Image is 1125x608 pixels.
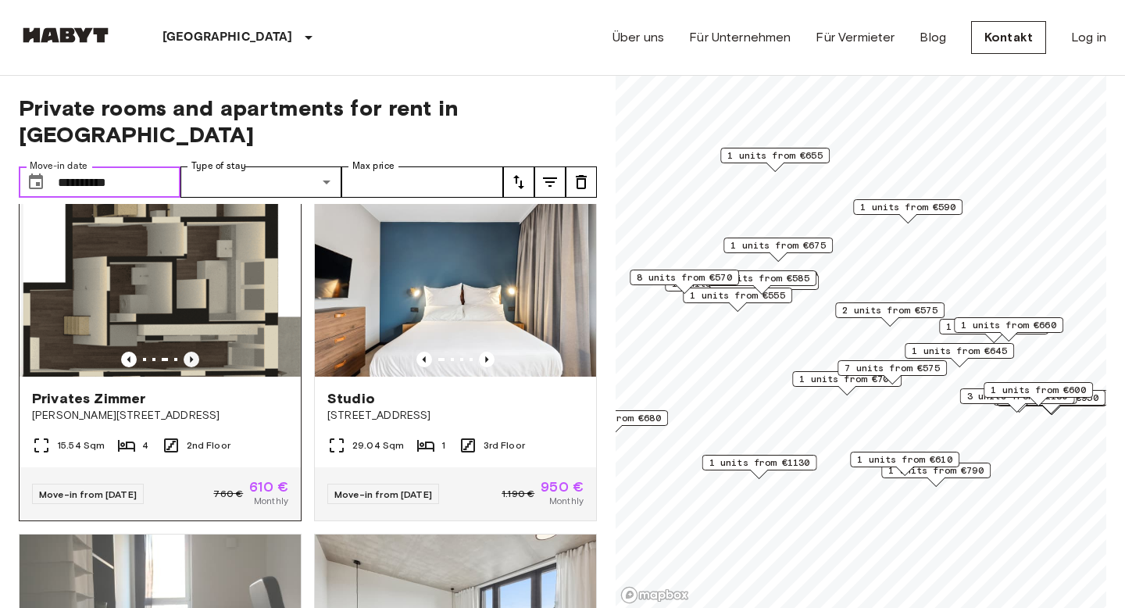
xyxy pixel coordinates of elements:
span: 760 € [213,487,243,501]
span: 1 units from €790 [888,463,984,477]
span: 2nd Floor [187,438,230,452]
span: Monthly [549,494,584,508]
span: 1 units from €645 [912,344,1007,358]
div: Map marker [707,270,816,295]
div: Map marker [837,360,947,384]
span: 29.04 Sqm [352,438,404,452]
img: Marketing picture of unit DE-01-09-008-02Q [23,189,305,377]
button: tune [566,166,597,198]
button: tune [534,166,566,198]
a: Für Unternehmen [689,28,791,47]
a: Für Vermieter [816,28,895,47]
span: 1 units from €590 [860,200,955,214]
a: Blog [920,28,946,47]
button: Previous image [184,352,199,367]
div: Map marker [905,343,1014,367]
div: Map marker [683,288,792,312]
span: 2 units from €950 [1003,391,1098,405]
span: Private rooms and apartments for rent in [GEOGRAPHIC_DATA] [19,95,597,148]
span: Privates Zimmer [32,389,145,408]
span: 1 units from €675 [730,238,826,252]
a: Mapbox logo [620,586,689,604]
a: Log in [1071,28,1106,47]
span: 7 units from €575 [845,361,940,375]
span: 4 [142,438,148,452]
span: [PERSON_NAME][STREET_ADDRESS] [32,408,288,424]
span: 1.190 € [502,487,534,501]
span: 950 € [541,480,584,494]
div: Map marker [984,382,1093,406]
p: [GEOGRAPHIC_DATA] [162,28,293,47]
div: Map marker [960,388,1075,413]
label: Type of stay [191,159,246,173]
span: 1 units from €555 [690,288,785,302]
img: Habyt [19,27,112,43]
span: 3rd Floor [484,438,525,452]
span: 4 units from €585 [714,271,809,285]
span: 610 € [249,480,288,494]
div: Map marker [702,455,817,479]
div: Map marker [630,270,739,294]
a: Marketing picture of unit DE-01-482-304-01Previous imagePrevious imageStudio[STREET_ADDRESS]29.04... [314,188,597,521]
button: tune [503,166,534,198]
div: Map marker [723,238,833,262]
span: Studio [327,389,375,408]
span: [STREET_ADDRESS] [327,408,584,424]
label: Max price [352,159,395,173]
span: 1 units from €655 [727,148,823,163]
span: 1 units from €600 [991,383,1086,397]
button: Previous image [479,352,495,367]
button: Previous image [121,352,137,367]
div: Map marker [792,371,902,395]
span: 1 [441,438,445,452]
div: Map marker [853,199,962,224]
span: 1 units from €660 [961,318,1056,332]
span: 2 units from €575 [842,303,937,317]
span: Move-in from [DATE] [39,488,137,500]
img: Marketing picture of unit DE-01-482-304-01 [315,189,596,377]
a: Previous imagePrevious imagePrivates Zimmer[PERSON_NAME][STREET_ADDRESS]15.54 Sqm42nd FloorMove-i... [19,188,302,521]
label: Move-in date [30,159,87,173]
span: 8 units from €570 [637,270,732,284]
span: Move-in from [DATE] [334,488,432,500]
div: Map marker [954,317,1063,342]
button: Choose date, selected date is 1 Oct 2025 [20,166,52,198]
div: Map marker [720,148,830,172]
div: Map marker [850,452,959,476]
span: 1 units from €680 [566,411,661,425]
span: 1 units from €610 [857,452,952,467]
span: 1 units from €700 [799,372,895,386]
div: Map marker [939,319,1048,343]
a: Kontakt [971,21,1046,54]
span: 1 units from €660 [946,320,1041,334]
span: 15.54 Sqm [57,438,105,452]
button: Previous image [416,352,432,367]
div: Map marker [835,302,945,327]
span: Monthly [254,494,288,508]
span: 3 units from €1130 [967,389,1068,403]
span: 1 units from €1130 [709,456,810,470]
a: Über uns [612,28,664,47]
